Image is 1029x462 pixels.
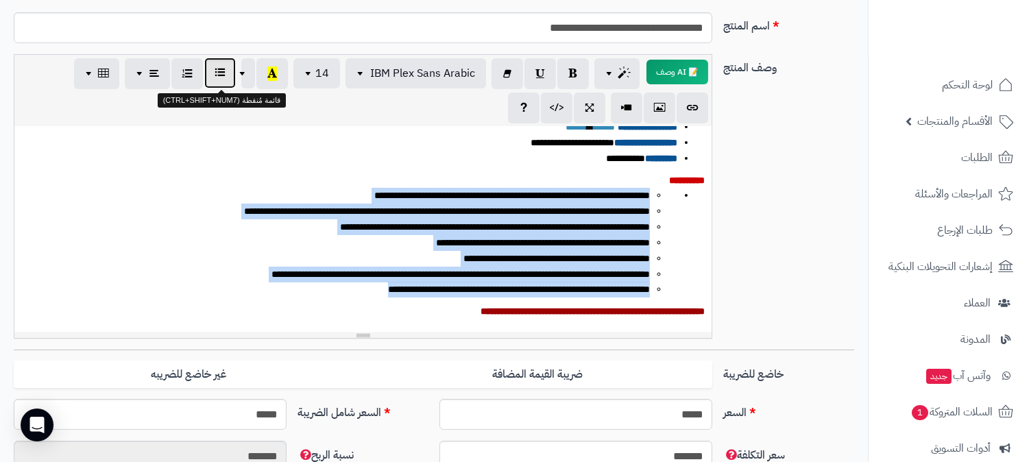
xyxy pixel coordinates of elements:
a: لوحة التحكم [877,69,1021,101]
label: ضريبة القيمة المضافة [363,361,712,389]
label: السعر [718,399,860,421]
a: وآتس آبجديد [877,359,1021,392]
button: IBM Plex Sans Arabic [346,58,486,88]
a: العملاء [877,287,1021,319]
div: قائمة مُنقطة (CTRL+SHIFT+NUM7) [158,93,286,108]
span: وآتس آب [925,366,991,385]
span: جديد [926,369,952,384]
span: إشعارات التحويلات البنكية [888,257,993,276]
label: غير خاضع للضريبه [14,361,363,389]
span: العملاء [964,293,991,313]
span: الطلبات [961,148,993,167]
span: السلات المتروكة [910,402,993,422]
label: السعر شامل الضريبة [292,399,434,421]
a: الطلبات [877,141,1021,174]
span: أدوات التسويق [931,439,991,458]
label: اسم المنتج [718,12,860,34]
a: السلات المتروكة1 [877,396,1021,428]
span: الأقسام والمنتجات [917,112,993,131]
label: خاضع للضريبة [718,361,860,382]
span: طلبات الإرجاع [937,221,993,240]
span: لوحة التحكم [942,75,993,95]
button: 14 [293,58,340,88]
a: المدونة [877,323,1021,356]
div: Open Intercom Messenger [21,409,53,441]
span: المراجعات والأسئلة [915,184,993,204]
a: المراجعات والأسئلة [877,178,1021,210]
img: logo-2.png [936,36,1016,65]
button: 📝 AI وصف [646,60,708,84]
span: 1 [912,405,928,420]
span: IBM Plex Sans Arabic [370,65,475,82]
a: طلبات الإرجاع [877,214,1021,247]
span: المدونة [960,330,991,349]
a: إشعارات التحويلات البنكية [877,250,1021,283]
span: 14 [315,65,329,82]
label: وصف المنتج [718,54,860,76]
